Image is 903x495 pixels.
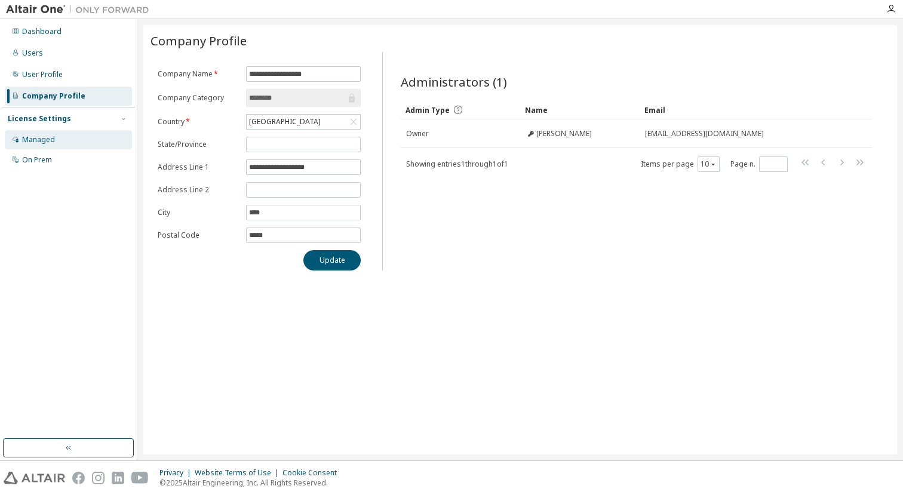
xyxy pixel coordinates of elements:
[247,115,322,128] div: [GEOGRAPHIC_DATA]
[645,129,764,139] span: [EMAIL_ADDRESS][DOMAIN_NAME]
[22,91,85,101] div: Company Profile
[701,159,717,169] button: 10
[22,48,43,58] div: Users
[641,156,720,172] span: Items per page
[131,472,149,484] img: youtube.svg
[158,208,239,217] label: City
[730,156,788,172] span: Page n.
[158,117,239,127] label: Country
[22,155,52,165] div: On Prem
[158,140,239,149] label: State/Province
[159,468,195,478] div: Privacy
[8,114,71,124] div: License Settings
[406,159,508,169] span: Showing entries 1 through 1 of 1
[406,105,450,115] span: Admin Type
[159,478,344,488] p: © 2025 Altair Engineering, Inc. All Rights Reserved.
[6,4,155,16] img: Altair One
[22,27,62,36] div: Dashboard
[401,73,507,90] span: Administrators (1)
[195,468,282,478] div: Website Terms of Use
[158,185,239,195] label: Address Line 2
[112,472,124,484] img: linkedin.svg
[406,129,429,139] span: Owner
[158,230,239,240] label: Postal Code
[525,100,635,119] div: Name
[158,93,239,103] label: Company Category
[4,472,65,484] img: altair_logo.svg
[22,135,55,144] div: Managed
[247,115,360,129] div: [GEOGRAPHIC_DATA]
[150,32,247,49] span: Company Profile
[92,472,105,484] img: instagram.svg
[303,250,361,270] button: Update
[72,472,85,484] img: facebook.svg
[282,468,344,478] div: Cookie Consent
[158,162,239,172] label: Address Line 1
[644,100,838,119] div: Email
[536,129,592,139] span: [PERSON_NAME]
[158,69,239,79] label: Company Name
[22,70,63,79] div: User Profile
